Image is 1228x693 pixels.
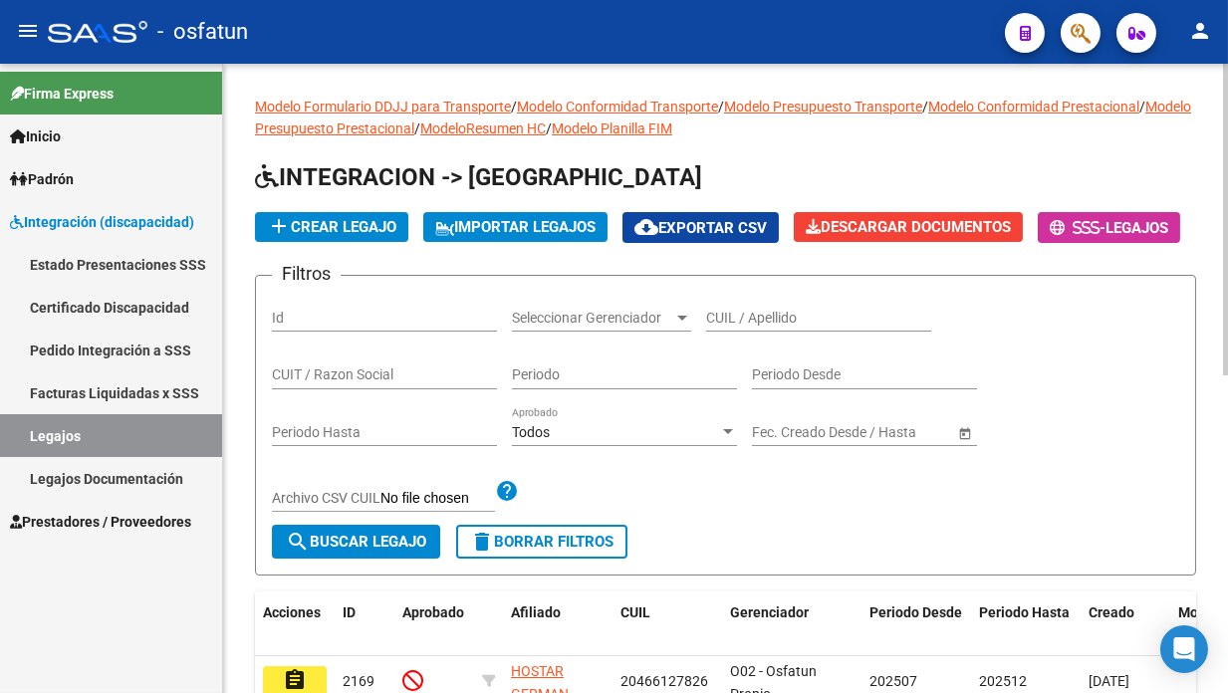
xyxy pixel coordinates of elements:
mat-icon: assignment [283,668,307,692]
mat-icon: cloud_download [634,215,658,239]
input: Fecha fin [842,424,939,441]
datatable-header-cell: CUIL [613,591,722,657]
span: Aprobado [402,604,464,620]
span: Descargar Documentos [806,218,1011,236]
span: - [1050,219,1105,237]
mat-icon: delete [470,530,494,554]
span: INTEGRACION -> [GEOGRAPHIC_DATA] [255,163,702,191]
span: Creado [1089,604,1134,620]
span: Seleccionar Gerenciador [512,310,673,327]
span: Gerenciador [730,604,809,620]
span: 202507 [869,673,917,689]
mat-icon: help [495,479,519,503]
span: Borrar Filtros [470,533,614,551]
a: Modelo Conformidad Transporte [517,99,718,115]
div: Open Intercom Messenger [1160,625,1208,673]
input: Fecha inicio [752,424,825,441]
mat-icon: add [267,214,291,238]
button: IMPORTAR LEGAJOS [423,212,608,242]
span: Buscar Legajo [286,533,426,551]
datatable-header-cell: Afiliado [503,591,613,657]
datatable-header-cell: Acciones [255,591,335,657]
span: - osfatun [157,10,248,54]
span: IMPORTAR LEGAJOS [435,218,596,236]
datatable-header-cell: Periodo Desde [861,591,971,657]
button: Borrar Filtros [456,525,627,559]
datatable-header-cell: Periodo Hasta [971,591,1081,657]
h3: Filtros [272,260,341,288]
span: 202512 [979,673,1027,689]
span: CUIL [620,604,650,620]
span: Prestadores / Proveedores [10,511,191,533]
a: Modelo Planilla FIM [552,120,672,136]
span: Archivo CSV CUIL [272,490,380,506]
span: Acciones [263,604,321,620]
datatable-header-cell: Aprobado [394,591,474,657]
span: Padrón [10,168,74,190]
button: Exportar CSV [622,212,779,243]
datatable-header-cell: ID [335,591,394,657]
span: Integración (discapacidad) [10,211,194,233]
button: Open calendar [954,422,975,443]
button: Buscar Legajo [272,525,440,559]
span: Periodo Hasta [979,604,1070,620]
span: Legajos [1105,219,1168,237]
button: Crear Legajo [255,212,408,242]
a: Modelo Conformidad Prestacional [928,99,1139,115]
a: ModeloResumen HC [420,120,546,136]
mat-icon: search [286,530,310,554]
span: 20466127826 [620,673,708,689]
span: [DATE] [1089,673,1129,689]
span: Inicio [10,125,61,147]
input: Archivo CSV CUIL [380,490,495,508]
a: Modelo Formulario DDJJ para Transporte [255,99,511,115]
mat-icon: person [1188,19,1212,43]
button: Descargar Documentos [794,212,1023,242]
span: Periodo Desde [869,604,962,620]
datatable-header-cell: Creado [1081,591,1170,657]
a: Modelo Presupuesto Transporte [724,99,922,115]
span: Todos [512,424,550,440]
span: Crear Legajo [267,218,396,236]
button: -Legajos [1038,212,1180,243]
span: Exportar CSV [634,219,767,237]
span: Firma Express [10,83,114,105]
span: ID [343,604,356,620]
span: 2169 [343,673,374,689]
span: Afiliado [511,604,561,620]
mat-icon: menu [16,19,40,43]
datatable-header-cell: Gerenciador [722,591,861,657]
